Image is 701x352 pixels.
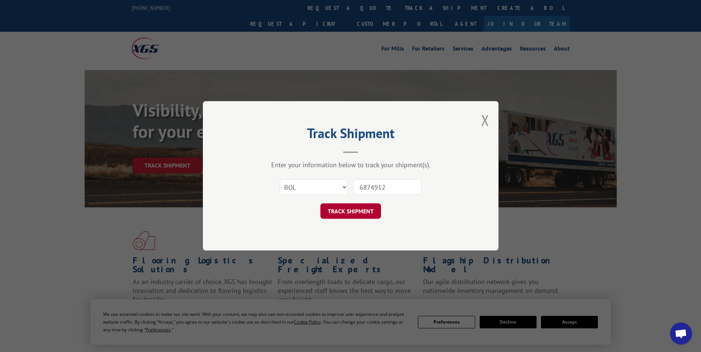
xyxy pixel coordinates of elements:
div: Enter your information below to track your shipment(s). [240,161,462,169]
div: Open chat [670,322,692,345]
h2: Track Shipment [240,128,462,142]
input: Number(s) [353,180,421,195]
button: TRACK SHIPMENT [320,204,381,219]
button: Close modal [481,110,489,130]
